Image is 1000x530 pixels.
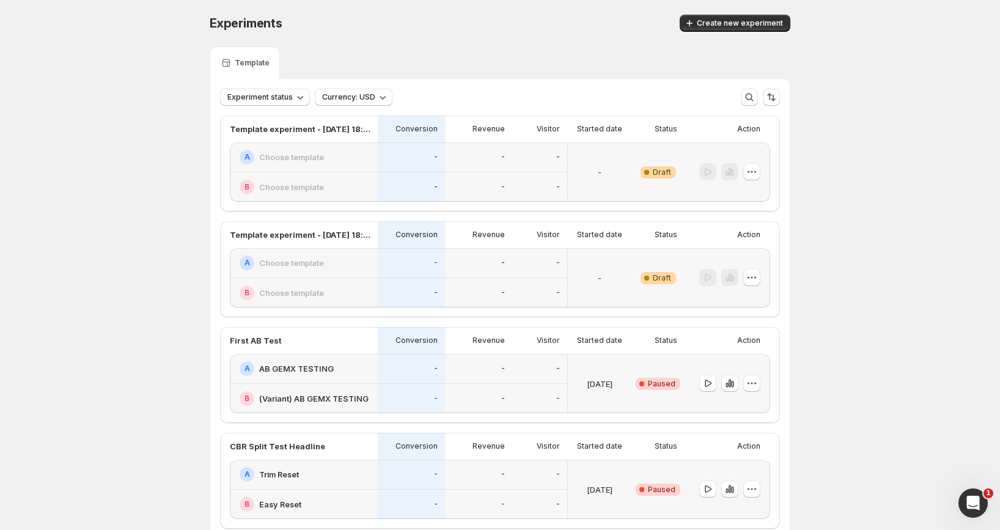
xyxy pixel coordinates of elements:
[434,288,438,298] p: -
[577,124,622,134] p: Started date
[501,394,505,403] p: -
[244,182,249,192] h2: B
[244,364,250,374] h2: A
[556,364,560,374] p: -
[737,124,760,134] p: Action
[472,124,505,134] p: Revenue
[653,273,671,283] span: Draft
[395,230,438,240] p: Conversion
[315,89,392,106] button: Currency: USD
[434,394,438,403] p: -
[655,230,677,240] p: Status
[983,488,993,498] span: 1
[537,124,560,134] p: Visitor
[230,334,282,347] p: First AB Test
[556,394,560,403] p: -
[395,441,438,451] p: Conversion
[537,336,560,345] p: Visitor
[244,152,250,162] h2: A
[763,89,780,106] button: Sort the results
[259,151,324,163] h2: Choose template
[472,441,505,451] p: Revenue
[537,441,560,451] p: Visitor
[577,441,622,451] p: Started date
[648,379,675,389] span: Paused
[244,499,249,509] h2: B
[697,18,783,28] span: Create new experiment
[472,230,505,240] p: Revenue
[322,92,375,102] span: Currency: USD
[587,378,612,390] p: [DATE]
[259,257,324,269] h2: Choose template
[577,230,622,240] p: Started date
[259,363,334,375] h2: AB GEMX TESTING
[259,287,324,299] h2: Choose template
[655,441,677,451] p: Status
[556,152,560,162] p: -
[244,258,250,268] h2: A
[958,488,988,518] iframe: Intercom live chat
[537,230,560,240] p: Visitor
[210,16,282,31] span: Experiments
[598,272,601,284] p: -
[434,182,438,192] p: -
[737,230,760,240] p: Action
[434,499,438,509] p: -
[655,124,677,134] p: Status
[259,392,369,405] h2: (Variant) AB GEMX TESTING
[501,469,505,479] p: -
[737,441,760,451] p: Action
[501,258,505,268] p: -
[227,92,293,102] span: Experiment status
[577,336,622,345] p: Started date
[556,182,560,192] p: -
[395,124,438,134] p: Conversion
[434,258,438,268] p: -
[501,182,505,192] p: -
[501,499,505,509] p: -
[244,394,249,403] h2: B
[259,181,324,193] h2: Choose template
[395,336,438,345] p: Conversion
[244,288,249,298] h2: B
[598,166,601,179] p: -
[556,469,560,479] p: -
[230,123,370,135] p: Template experiment - [DATE] 18:02:20
[501,152,505,162] p: -
[556,288,560,298] p: -
[259,498,301,510] h2: Easy Reset
[235,58,270,68] p: Template
[501,288,505,298] p: -
[587,484,612,496] p: [DATE]
[434,469,438,479] p: -
[680,15,790,32] button: Create new experiment
[648,485,675,495] span: Paused
[653,167,671,177] span: Draft
[230,440,325,452] p: CBR Split Test Headline
[501,364,505,374] p: -
[556,258,560,268] p: -
[434,152,438,162] p: -
[655,336,677,345] p: Status
[737,336,760,345] p: Action
[259,468,299,480] h2: Trim Reset
[472,336,505,345] p: Revenue
[230,229,370,241] p: Template experiment - [DATE] 18:06:27
[244,469,250,479] h2: A
[434,364,438,374] p: -
[220,89,310,106] button: Experiment status
[556,499,560,509] p: -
